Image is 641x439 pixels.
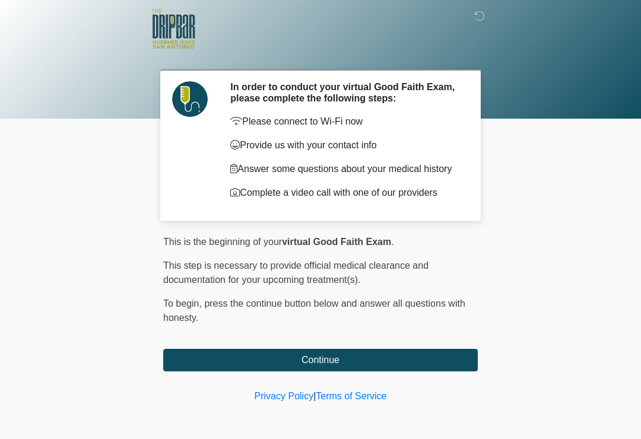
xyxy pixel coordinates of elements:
span: To begin, [163,298,204,308]
span: This is the beginning of your [163,237,282,247]
h2: In order to conduct your virtual Good Faith Exam, please complete the following steps: [230,81,460,104]
span: press the continue button below and answer all questions with honesty. [163,298,465,323]
p: Please connect to Wi-Fi now [230,114,460,129]
a: Privacy Policy [255,391,314,401]
p: Answer some questions about your medical history [230,162,460,176]
strong: virtual Good Faith Exam [282,237,391,247]
a: Terms of Service [316,391,386,401]
span: This step is necessary to provide official medical clearance and documentation for your upcoming ... [163,260,429,285]
span: . [391,237,394,247]
a: | [313,391,316,401]
button: Continue [163,349,478,371]
img: The DRIPBaR - The Strand at Huebner Oaks Logo [151,9,195,49]
img: Agent Avatar [172,81,208,117]
p: Complete a video call with one of our providers [230,186,460,200]
p: Provide us with your contact info [230,138,460,152]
